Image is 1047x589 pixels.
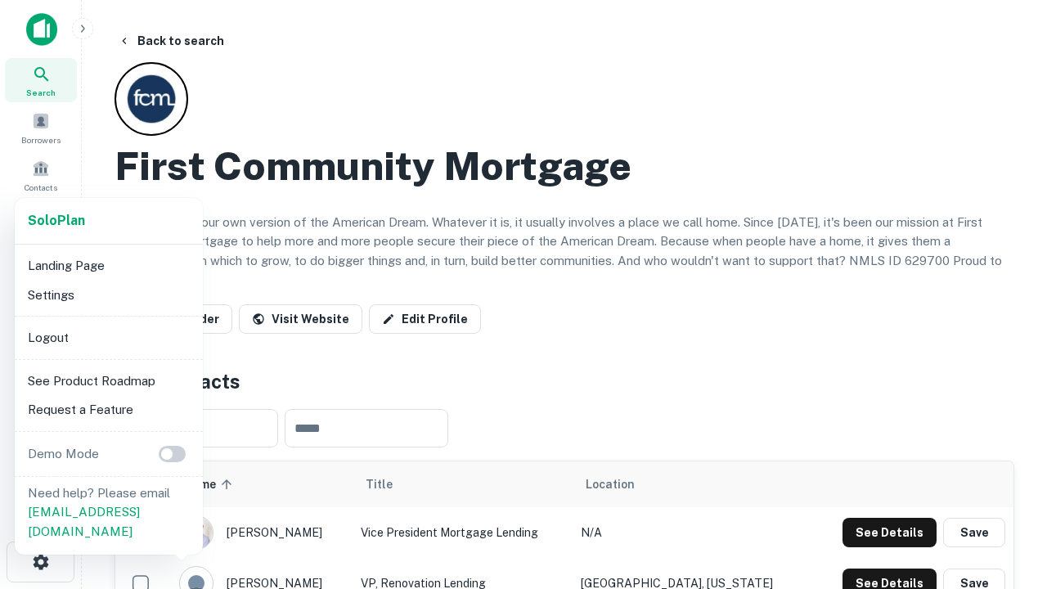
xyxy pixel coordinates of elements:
li: Request a Feature [21,395,196,425]
li: Settings [21,281,196,310]
li: Logout [21,323,196,353]
strong: Solo Plan [28,213,85,228]
li: See Product Roadmap [21,366,196,396]
li: Landing Page [21,251,196,281]
a: SoloPlan [28,211,85,231]
p: Demo Mode [21,444,106,464]
p: Need help? Please email [28,483,190,542]
a: [EMAIL_ADDRESS][DOMAIN_NAME] [28,505,140,538]
iframe: Chat Widget [965,406,1047,484]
